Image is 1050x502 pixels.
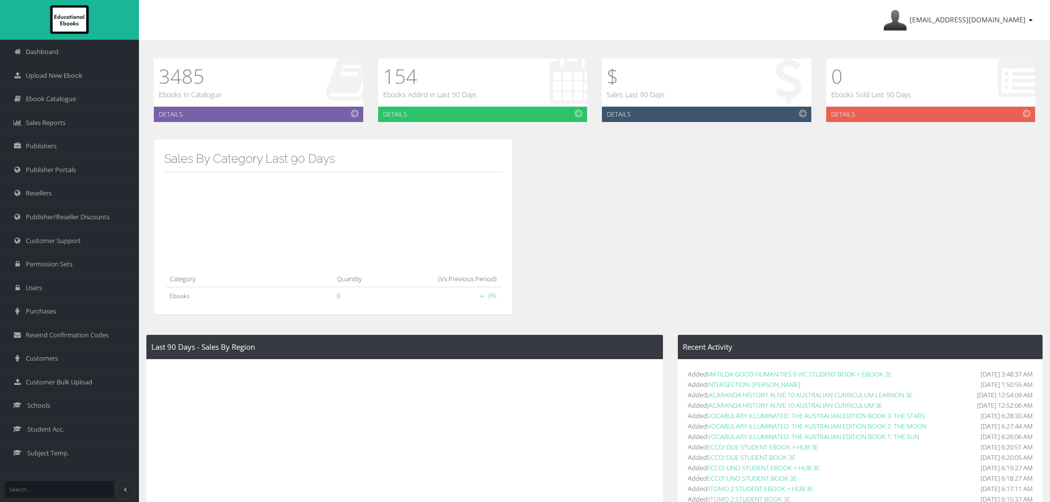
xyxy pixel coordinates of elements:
[26,71,82,80] span: Upload New Ebook
[707,422,926,431] a: VOCABULARY ILLUMINATED: THE AUSTRALIAN EDITION BOOK 2: THE MOON
[707,380,800,389] a: INTERSECTION: [PERSON_NAME]
[910,15,1026,24] span: [EMAIL_ADDRESS][DOMAIN_NAME]
[683,343,1038,351] h4: Recent Activity
[166,269,333,287] th: Category
[27,448,69,458] span: Subject Temp.
[26,354,58,363] span: Customers
[688,484,1033,494] li: Added
[688,411,1033,421] li: Added
[389,269,501,287] th: (Vs Previous Period)
[26,94,76,104] span: Ebook Catalogue
[602,107,811,122] a: Details
[333,269,388,287] th: Quantity
[707,442,818,451] a: ECCO! DUE STUDENT EBOOK + HUB 3E
[977,390,1033,400] span: [DATE] 12:54:09 AM
[26,47,59,57] span: Dashboard
[688,432,1033,442] li: Added
[707,370,892,378] a: MATILDA GOOD HUMANITIES 9 VIC STUDENT BOOK + EBOOK 2E
[688,400,1033,411] li: Added
[981,411,1033,421] span: [DATE] 6:28:30 AM
[707,484,813,493] a: IITOMO 2 STUDENT EBOOK + HUB 3E
[981,442,1033,452] span: [DATE] 6:20:51 AM
[707,474,797,483] a: ECCO! UNO STUDENT BOOK 3E
[607,63,665,89] h1: $
[707,453,795,462] a: ECCO! DUE STUDENT BOOK 3E
[27,401,50,410] span: Schools
[159,89,222,100] p: Ebooks in Catalogue
[151,343,658,351] h4: Last 90 Days - Sales By Region
[707,401,882,410] a: JACARANDA HISTORY ALIVE 10 AUSTRALIAN CURRICULUM 3E
[688,452,1033,463] li: Added
[26,377,92,387] span: Customer Bulk Upload
[981,484,1033,494] span: [DATE] 6:17:11 AM
[154,107,363,122] a: Details
[977,400,1033,411] span: [DATE] 12:52:06 AM
[981,452,1033,463] span: [DATE] 6:20:05 AM
[688,390,1033,400] li: Added
[688,421,1033,432] li: Added
[159,63,222,89] h1: 3485
[26,118,66,127] span: Sales Reports
[688,442,1033,452] li: Added
[831,89,911,100] p: Ebooks Sold Last 90 Days
[688,463,1033,473] li: Added
[26,165,76,175] span: Publisher Portals
[166,287,333,305] td: Ebooks
[826,107,1036,122] a: Details
[688,473,1033,484] li: Added
[26,212,110,222] span: Publisher/Reseller Discounts
[688,369,1033,379] li: Added
[707,390,913,399] a: JACARANDA HISTORY ALIVE 10 AUSTRALIAN CURRICULUM LEARNON 3E
[26,283,42,293] span: Users
[26,307,56,316] span: Purchases
[607,89,665,100] p: Sales Last 90 Days
[707,463,820,472] a: ECCO! UNO STUDENT EBOOK + HUB 3E
[707,411,925,420] a: VOCABULARY ILLUMINATED: THE AUSTRALIAN EDITION BOOK 3: THE STARS
[981,421,1033,432] span: [DATE] 6:27:44 AM
[378,107,588,122] a: Details
[981,473,1033,484] span: [DATE] 6:18:27 AM
[26,330,109,340] span: Resend Confirmation Codes
[26,236,81,246] span: Customer Support
[688,379,1033,390] li: Added
[164,152,502,165] h3: Sales By Category Last 90 Days
[26,188,52,198] span: Resellers
[27,425,64,434] span: Student Acc.
[981,379,1033,390] span: [DATE] 1:50:55 AM
[383,63,477,89] h1: 154
[26,141,57,151] span: Publishers
[981,432,1033,442] span: [DATE] 6:26:06 AM
[831,63,911,89] h1: 0
[981,463,1033,473] span: [DATE] 6:19:27 AM
[26,259,72,269] span: Permission Sets
[5,481,114,498] input: Search...
[883,8,907,32] img: Avatar
[981,369,1033,379] span: [DATE] 3:48:37 AM
[707,432,919,441] a: VOCABULARY ILLUMINATED: THE AUSTRALIAN EDITION BOOK 1: THE SUN
[389,287,501,305] td: 0%
[333,287,388,305] td: 0
[383,89,477,100] p: Ebooks Added in Last 90 Days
